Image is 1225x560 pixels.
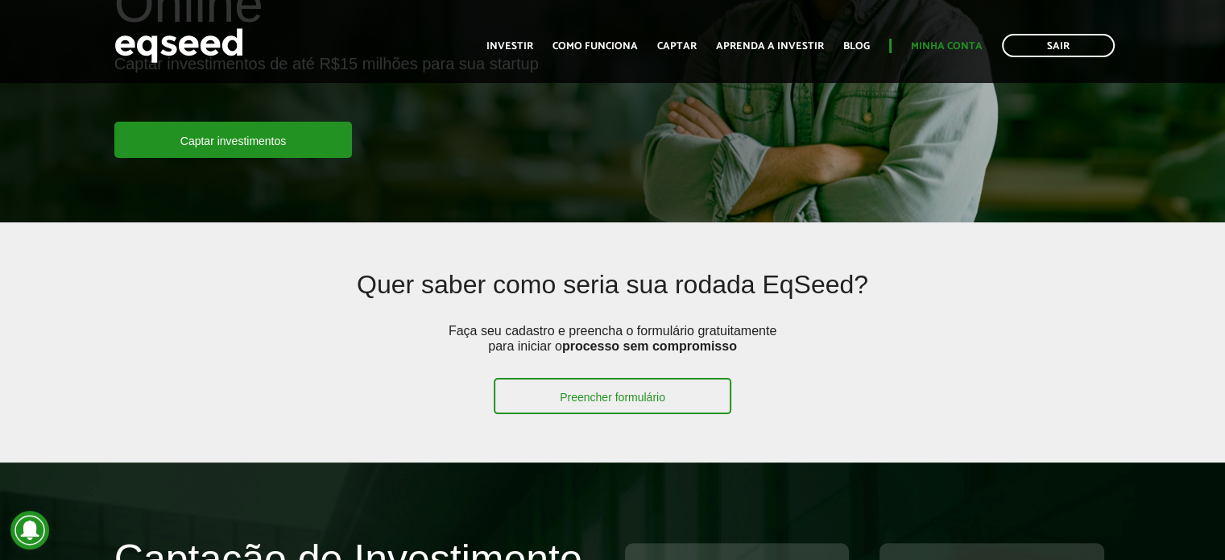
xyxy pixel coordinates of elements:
a: Minha conta [911,41,983,52]
a: Captar [657,41,697,52]
strong: processo sem compromisso [562,339,737,353]
a: Como funciona [552,41,638,52]
a: Captar investimentos [114,122,353,158]
p: Faça seu cadastro e preencha o formulário gratuitamente para iniciar o [444,323,782,378]
a: Sair [1002,34,1115,57]
a: Aprenda a investir [716,41,824,52]
p: Captar investimentos de até R$15 milhões para sua startup [114,54,539,122]
h2: Quer saber como seria sua rodada EqSeed? [217,271,1009,323]
img: EqSeed [114,24,243,67]
a: Preencher formulário [494,378,731,414]
a: Blog [843,41,870,52]
a: Investir [486,41,533,52]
